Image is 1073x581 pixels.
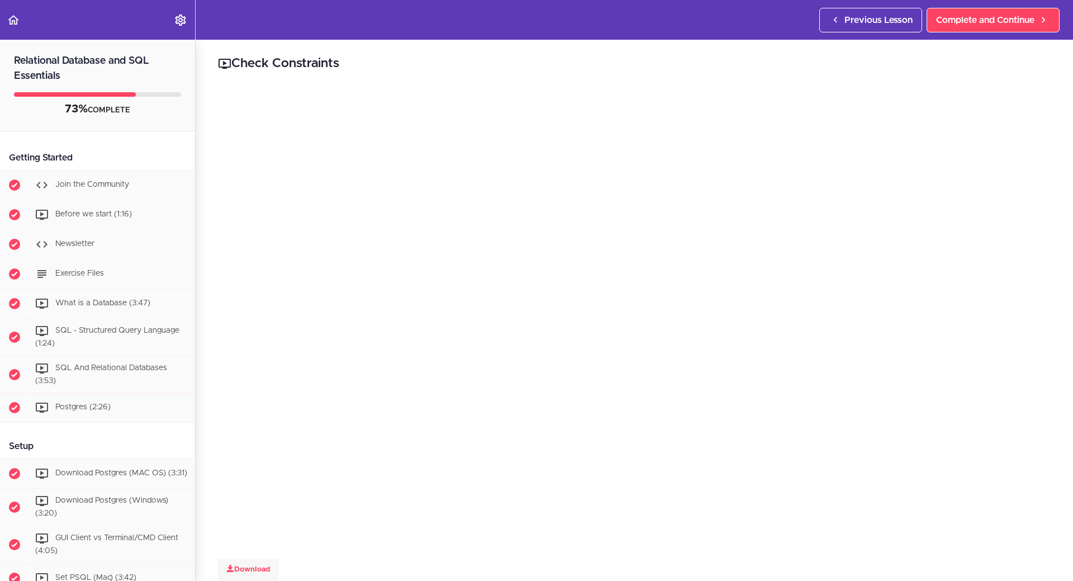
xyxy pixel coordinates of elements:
a: Download this video [218,559,279,581]
span: What is a Database (3:47) [55,299,150,307]
span: Download Postgres (MAC OS) (3:31) [55,470,187,478]
span: GUI Client vs Terminal/CMD Client (4:05) [35,534,178,555]
span: SQL And Relational Databases (3:53) [35,364,167,385]
span: Previous Lesson [844,13,913,27]
span: Complete and Continue [936,13,1034,27]
span: Newsletter [55,240,94,248]
span: Download Postgres (Windows) (3:20) [35,497,168,518]
span: Join the Community [55,181,129,188]
span: SQL - Structured Query Language (1:24) [35,327,179,347]
span: Postgres (2:26) [55,404,111,412]
div: COMPLETE [14,102,181,117]
a: Complete and Continue [927,8,1060,32]
iframe: Video Player [218,90,1051,559]
span: Before we start (1:16) [55,210,132,218]
h2: Check Constraints [218,54,1051,73]
span: Exercise Files [55,270,104,277]
svg: Settings Menu [174,13,187,27]
svg: Back to course curriculum [7,13,20,27]
a: Previous Lesson [819,8,922,32]
span: 73% [65,103,88,115]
